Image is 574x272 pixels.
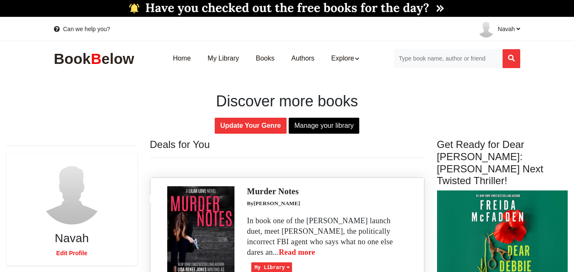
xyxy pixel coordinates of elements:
p: In book one of the [PERSON_NAME] launch duet, meet [PERSON_NAME], the politically incorrect FBI a... [247,216,395,258]
h4: navah [55,231,89,246]
a: Manage your library [289,118,359,134]
img: user-default.png [40,161,103,224]
a: My Library [199,45,248,72]
a: Authors [283,45,323,72]
img: user-default.png [478,21,495,37]
a: Explore [323,45,367,72]
a: Update Your Genre [215,118,286,134]
h5: Get Ready for Dear [PERSON_NAME]: [PERSON_NAME] Next Twisted Thriller! [437,139,568,187]
button: Search [503,49,520,68]
a: Books [248,45,283,72]
a: navah [471,17,520,41]
a: [PERSON_NAME] [254,200,300,206]
a: Can we help you? [54,25,110,33]
a: Murder Notes [247,187,299,196]
h5: Deals for You [150,139,424,151]
a: Home [164,45,199,72]
div: By [247,200,395,216]
h2: Discover more books [54,92,520,110]
span: navah [498,26,520,32]
img: BookBelow Logo [54,50,138,67]
input: Search for Books [394,49,503,68]
a: Read more [279,248,315,256]
a: Get Ready for Dear [PERSON_NAME]: [PERSON_NAME] Next Twisted Thriller! [437,139,568,237]
a: Edit Profile [56,250,87,256]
